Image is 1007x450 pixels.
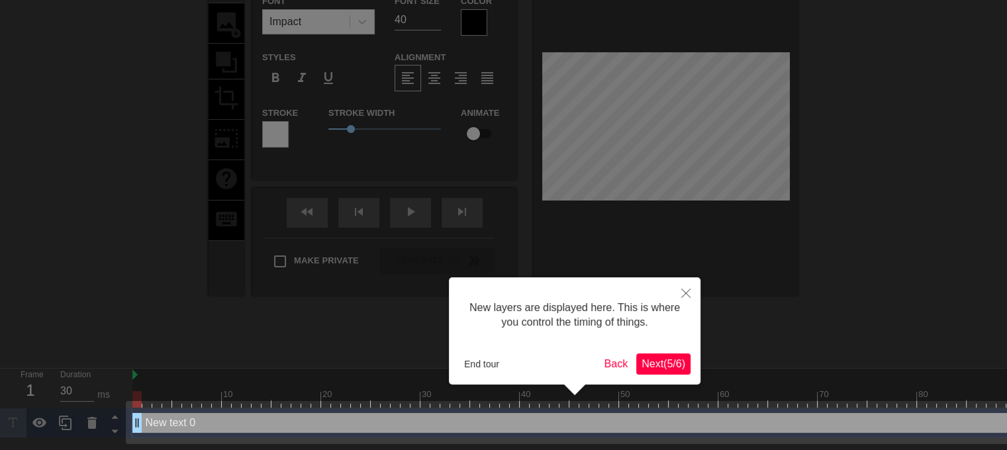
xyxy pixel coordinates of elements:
[599,353,634,375] button: Back
[642,358,685,369] span: Next ( 5 / 6 )
[671,277,700,308] button: Close
[459,287,691,343] div: New layers are displayed here. This is where you control the timing of things.
[636,353,691,375] button: Next
[459,354,504,374] button: End tour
